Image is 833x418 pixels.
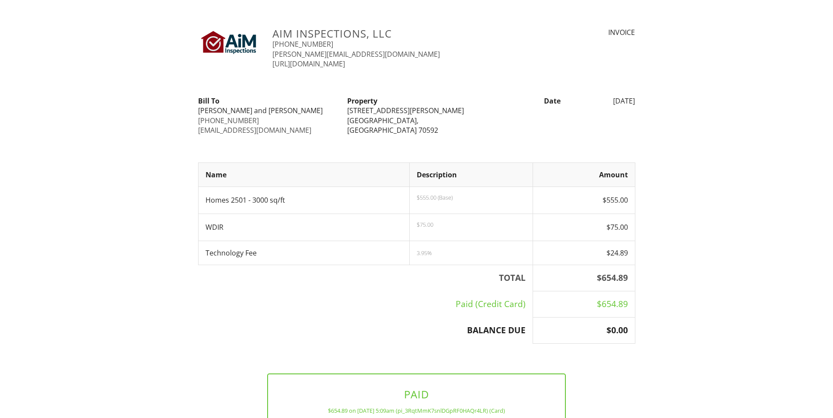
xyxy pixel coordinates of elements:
th: Amount [533,162,635,187]
td: Homes 2501 - 3000 sq/ft [198,187,410,214]
h3: PAID [282,388,551,400]
th: $0.00 [533,317,635,343]
td: Paid (Credit Card) [198,291,533,317]
h3: AiM Inspections, LLC [272,28,523,39]
div: $654.89 on [DATE] 5:09am (pi_3RqtMmK7snlDGpRF0HAQr4LR) (Card) [282,407,551,414]
td: $24.89 [533,241,635,265]
div: [DATE] [566,96,641,106]
a: [EMAIL_ADDRESS][DOMAIN_NAME] [198,125,311,135]
p: $555.00 (Base) [417,194,525,201]
th: $654.89 [533,265,635,291]
div: 3.95% [417,249,525,256]
td: $75.00 [533,214,635,241]
div: INVOICE [533,28,635,37]
th: BALANCE DUE [198,317,533,343]
div: [PERSON_NAME] and [PERSON_NAME] [198,106,337,115]
div: Date [491,96,566,106]
p: $75.00 [417,221,525,228]
th: Name [198,162,410,187]
img: Artboard_Horizontal_2.png [198,28,262,59]
div: [STREET_ADDRESS][PERSON_NAME] [347,106,486,115]
a: [PHONE_NUMBER] [272,39,333,49]
div: [GEOGRAPHIC_DATA], [GEOGRAPHIC_DATA] 70592 [347,116,486,135]
td: $555.00 [533,187,635,214]
a: [PERSON_NAME][EMAIL_ADDRESS][DOMAIN_NAME] [272,49,440,59]
th: TOTAL [198,265,533,291]
strong: Property [347,96,377,106]
a: [PHONE_NUMBER] [198,116,259,125]
td: WDIR [198,214,410,241]
th: Description [410,162,533,187]
a: [URL][DOMAIN_NAME] [272,59,345,69]
td: $654.89 [533,291,635,317]
strong: Bill To [198,96,220,106]
td: Technology Fee [198,241,410,265]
